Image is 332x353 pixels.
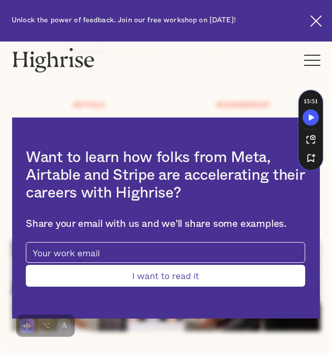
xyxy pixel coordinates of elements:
img: Cross icon [310,15,322,27]
img: Highrise logo [12,48,95,72]
form: current-ascender-blog-article-modal-form [26,242,305,287]
div: Share your email with us and we'll share some examples. [26,218,305,230]
input: Your work email [26,242,305,263]
h2: Want to learn how folks from Meta, Airtable and Stripe are accelerating their careers with Highrise? [26,149,305,202]
input: I want to read it [26,265,305,287]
